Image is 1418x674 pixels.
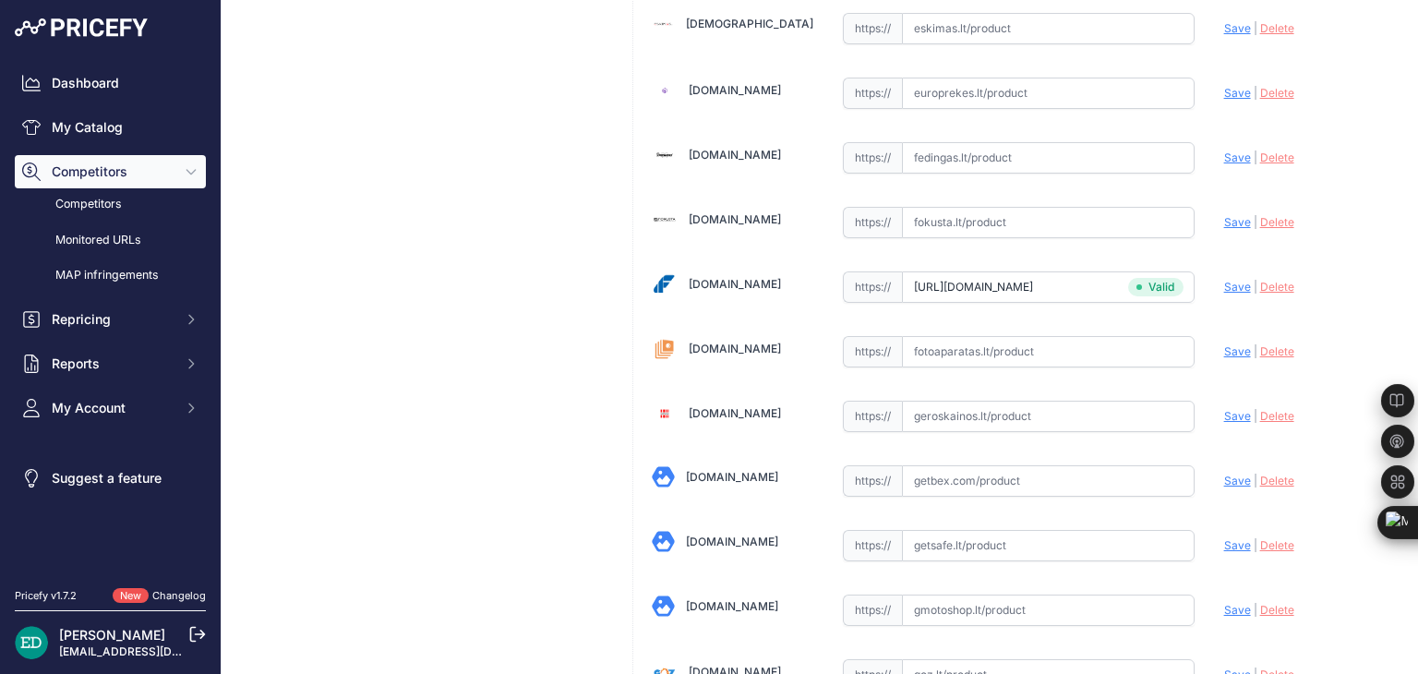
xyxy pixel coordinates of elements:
[686,17,813,30] a: [DEMOGRAPHIC_DATA]
[843,142,902,174] span: https://
[1224,280,1251,294] span: Save
[15,303,206,336] button: Repricing
[1260,150,1294,164] span: Delete
[15,259,206,292] a: MAP infringements
[1224,344,1251,358] span: Save
[1254,280,1257,294] span: |
[843,401,902,432] span: https://
[689,212,781,226] a: [DOMAIN_NAME]
[902,595,1195,626] input: gmotoshop.lt/product
[689,148,781,162] a: [DOMAIN_NAME]
[689,83,781,97] a: [DOMAIN_NAME]
[1260,86,1294,100] span: Delete
[59,644,252,658] a: [EMAIL_ADDRESS][DOMAIN_NAME]
[843,78,902,109] span: https://
[1254,86,1257,100] span: |
[843,465,902,497] span: https://
[1224,86,1251,100] span: Save
[15,66,206,100] a: Dashboard
[689,342,781,355] a: [DOMAIN_NAME]
[1260,409,1294,423] span: Delete
[1260,344,1294,358] span: Delete
[1254,150,1257,164] span: |
[686,535,778,548] a: [DOMAIN_NAME]
[52,355,173,373] span: Reports
[689,406,781,420] a: [DOMAIN_NAME]
[1224,215,1251,229] span: Save
[1260,280,1294,294] span: Delete
[902,142,1195,174] input: fedingas.lt/product
[15,111,206,144] a: My Catalog
[843,271,902,303] span: https://
[843,13,902,44] span: https://
[902,465,1195,497] input: getbex.com/product
[902,207,1195,238] input: fokusta.lt/product
[1254,21,1257,35] span: |
[15,224,206,257] a: Monitored URLs
[1254,603,1257,617] span: |
[152,589,206,602] a: Changelog
[843,595,902,626] span: https://
[1224,603,1251,617] span: Save
[15,462,206,495] a: Suggest a feature
[1254,409,1257,423] span: |
[1254,344,1257,358] span: |
[1224,409,1251,423] span: Save
[843,207,902,238] span: https://
[15,155,206,188] button: Competitors
[52,399,173,417] span: My Account
[1260,474,1294,487] span: Delete
[843,336,902,367] span: https://
[1260,538,1294,552] span: Delete
[15,66,206,566] nav: Sidebar
[15,347,206,380] button: Reports
[59,627,165,643] a: [PERSON_NAME]
[15,588,77,604] div: Pricefy v1.7.2
[1260,21,1294,35] span: Delete
[1224,150,1251,164] span: Save
[52,310,173,329] span: Repricing
[1224,538,1251,552] span: Save
[689,277,781,291] a: [DOMAIN_NAME]
[902,401,1195,432] input: geroskainos.lt/product
[113,588,149,604] span: New
[686,599,778,613] a: [DOMAIN_NAME]
[52,162,173,181] span: Competitors
[15,18,148,37] img: Pricefy Logo
[1260,603,1294,617] span: Delete
[902,336,1195,367] input: fotoaparatas.lt/product
[902,271,1195,303] input: fortakas.lt/product
[1260,215,1294,229] span: Delete
[1254,474,1257,487] span: |
[1224,474,1251,487] span: Save
[902,530,1195,561] input: getsafe.lt/product
[902,78,1195,109] input: europrekes.lt/product
[843,530,902,561] span: https://
[686,470,778,484] a: [DOMAIN_NAME]
[1254,538,1257,552] span: |
[902,13,1195,44] input: eskimas.lt/product
[15,188,206,221] a: Competitors
[1224,21,1251,35] span: Save
[15,391,206,425] button: My Account
[1254,215,1257,229] span: |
